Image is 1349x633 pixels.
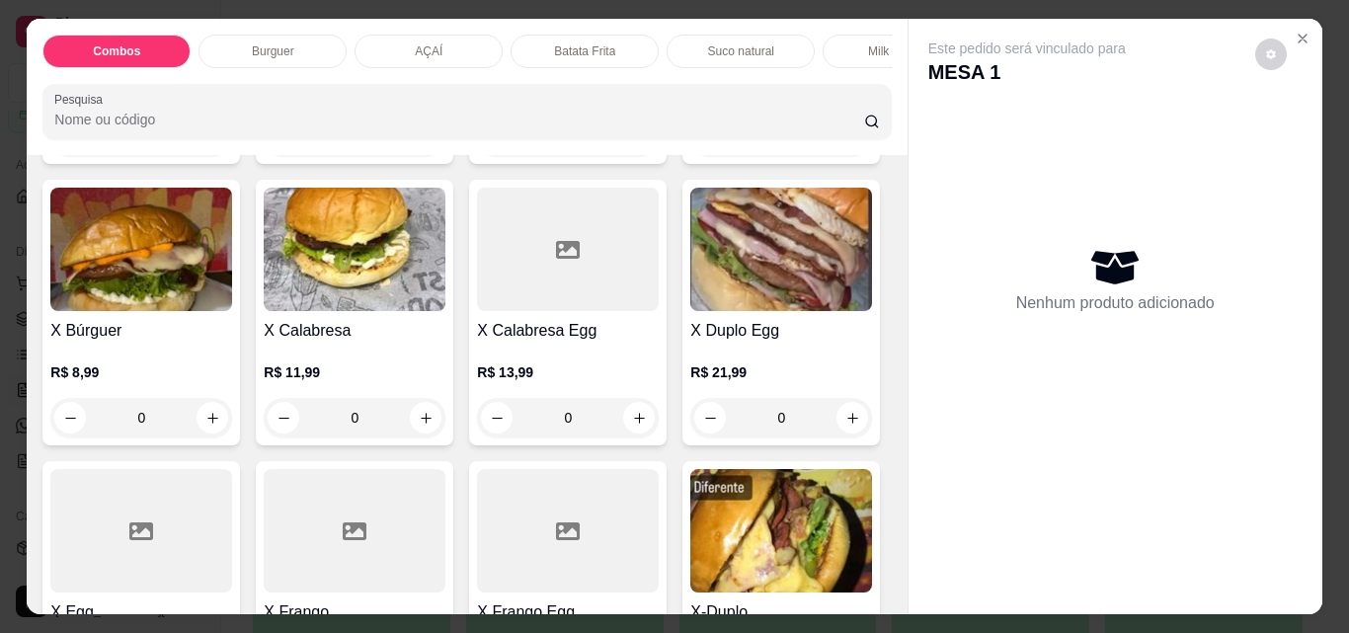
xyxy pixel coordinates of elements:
p: R$ 11,99 [264,362,445,382]
input: Pesquisa [54,110,864,129]
p: Nenhum produto adicionado [1016,291,1215,315]
h4: X Frango [264,600,445,624]
h4: X Búrguer [50,319,232,343]
p: Burguer [252,43,294,59]
p: Combos [93,43,140,59]
h4: X Calabresa [264,319,445,343]
img: product-image [264,188,445,311]
button: Close [1287,23,1318,54]
p: Milk Shake [868,43,926,59]
img: product-image [690,469,872,593]
p: AÇAÍ [415,43,442,59]
p: R$ 21,99 [690,362,872,382]
img: product-image [50,188,232,311]
p: Batata Frita [554,43,615,59]
p: Suco natural [708,43,774,59]
h4: X Egg [50,600,232,624]
h4: X Calabresa Egg [477,319,659,343]
h4: X-Duplo [690,600,872,624]
img: product-image [690,188,872,311]
label: Pesquisa [54,91,110,108]
p: MESA 1 [928,58,1126,86]
p: Este pedido será vinculado para [928,39,1126,58]
button: decrease-product-quantity [1255,39,1287,70]
h4: X Duplo Egg [690,319,872,343]
p: R$ 13,99 [477,362,659,382]
p: R$ 8,99 [50,362,232,382]
h4: X Frango Egg [477,600,659,624]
